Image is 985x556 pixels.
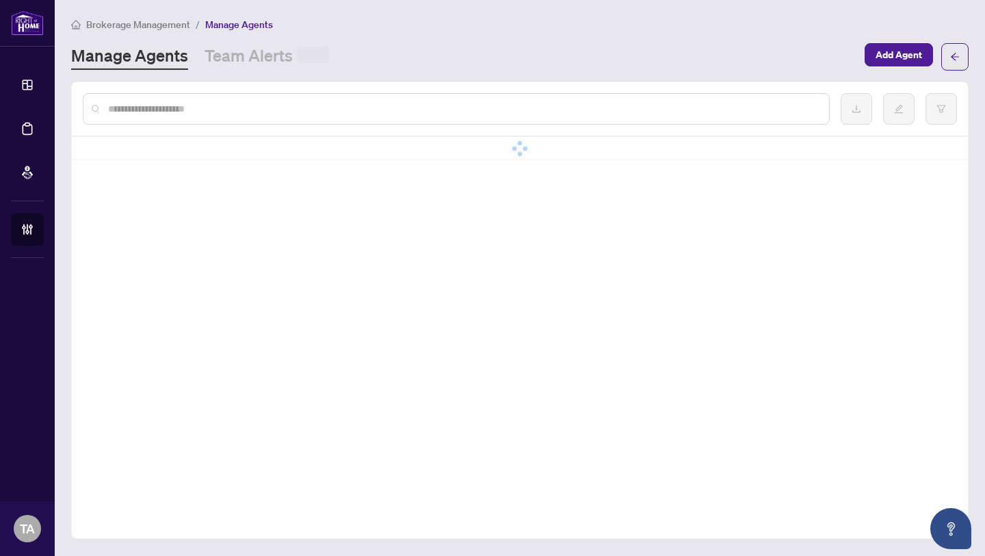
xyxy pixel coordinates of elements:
[925,93,957,125] button: filter
[205,18,273,31] span: Manage Agents
[11,10,44,36] img: logo
[71,45,188,70] a: Manage Agents
[71,20,81,29] span: home
[865,43,933,66] button: Add Agent
[883,93,915,125] button: edit
[841,93,872,125] button: download
[205,45,329,70] a: Team Alerts
[20,519,35,538] span: TA
[86,18,190,31] span: Brokerage Management
[950,52,960,62] span: arrow-left
[930,508,971,549] button: Open asap
[876,44,922,66] span: Add Agent
[196,16,200,32] li: /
